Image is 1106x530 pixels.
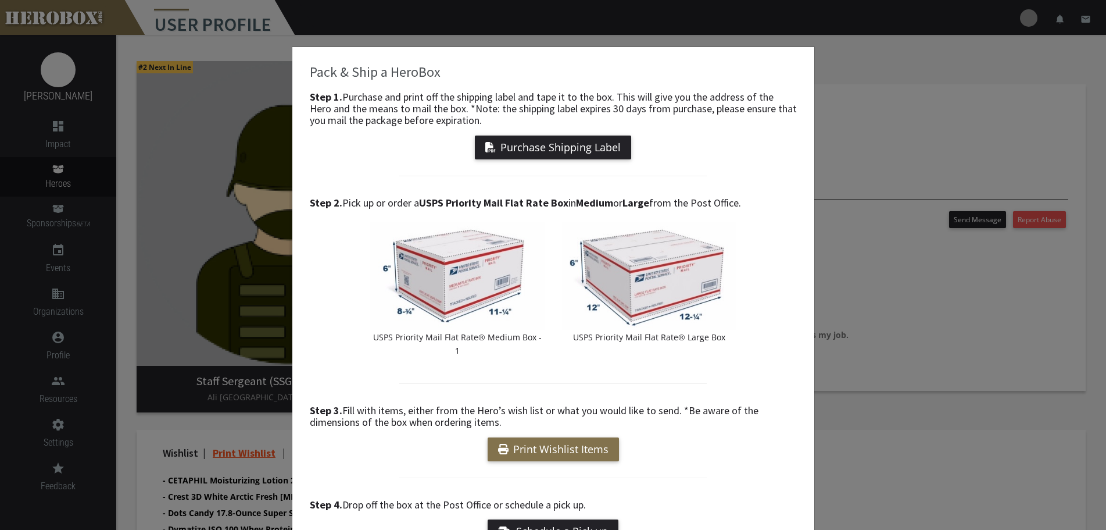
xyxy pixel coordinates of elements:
h4: Drop off the box at the Post Office or schedule a pick up. [310,499,797,511]
p: USPS Priority Mail Flat Rate® Large Box [562,330,736,344]
a: Print Wishlist Items [488,437,619,461]
b: Large [622,196,649,209]
b: Step 1. [310,90,342,104]
b: Step 2. [310,196,342,209]
b: Step 3. [310,404,342,417]
b: USPS Priority Mail Flat Rate Box [419,196,568,209]
h4: Fill with items, either from the Hero’s wish list or what you would like to send. *Be aware of th... [310,405,797,428]
h4: Purchase and print off the shipping label and tape it to the box. This will give you the address ... [310,91,797,126]
a: USPS Priority Mail Flat Rate® Large Box [562,222,736,344]
img: USPS_MediumFlatRateBox1.jpeg [370,222,545,330]
b: Medium [576,196,613,209]
a: USPS Priority Mail Flat Rate® Medium Box - 1 [370,222,545,357]
b: Step 4. [310,498,342,511]
img: USPS_LargeFlatRateBox.jpeg [562,222,736,330]
h3: Pack & Ship a HeroBox [310,65,797,80]
button: Purchase Shipping Label [475,136,631,159]
h4: Pick up or order a in or from the Post Office. [310,197,797,209]
p: USPS Priority Mail Flat Rate® Medium Box - 1 [370,330,545,357]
